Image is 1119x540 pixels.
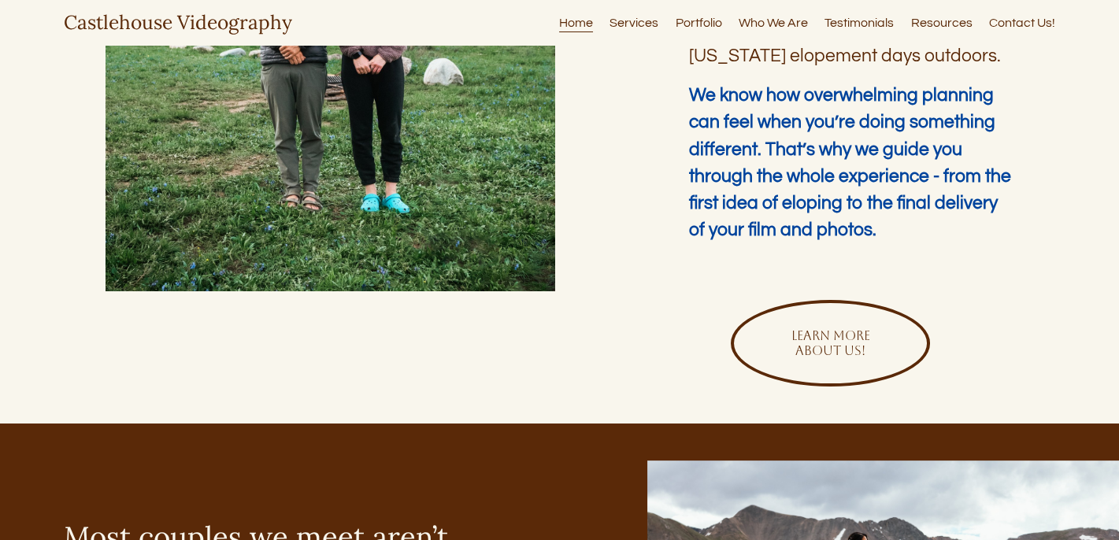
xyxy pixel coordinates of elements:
a: Portfolio [676,12,722,33]
a: Home [559,12,593,33]
a: Castlehouse Videography [64,9,292,35]
a: Resources [911,12,973,33]
a: Who We Are [739,12,808,33]
a: Learn more about us! [731,300,931,387]
a: Contact Us! [989,12,1055,33]
strong: We know how overwhelming planning can feel when you’re doing something different. That’s why we g... [689,86,1015,239]
a: Testimonials [824,12,894,33]
a: Services [610,12,658,33]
